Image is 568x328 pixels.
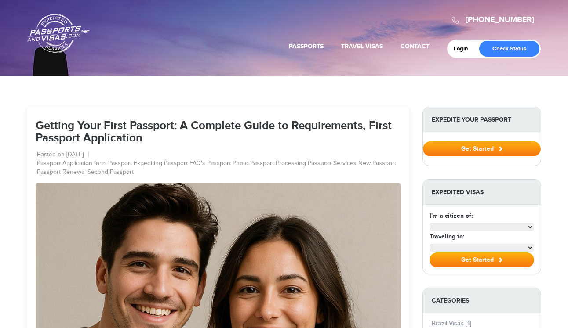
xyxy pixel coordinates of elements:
a: Travel Visas [341,43,383,50]
a: Passport Renewal [37,168,86,177]
button: Get Started [423,141,541,156]
a: Passports [289,43,324,50]
a: Passports & [DOMAIN_NAME] [27,14,90,53]
a: New Passport [358,159,396,168]
a: Brazil Visas [1] [432,320,471,327]
label: Traveling to: [430,232,464,241]
a: Passport Expediting [108,159,162,168]
a: Second Passport [87,168,134,177]
a: Get Started [423,145,541,152]
a: Passport Services [308,159,357,168]
h1: Getting Your First Passport: A Complete Guide to Requirements, First Passport Application [36,120,401,145]
strong: Categories [423,288,541,313]
label: I'm a citizen of: [430,211,473,220]
a: Check Status [479,41,539,57]
a: Login [454,45,474,52]
a: Passport Application form [37,159,106,168]
a: [PHONE_NUMBER] [466,15,534,25]
a: Passport Processing [250,159,306,168]
li: Posted on [DATE] [37,151,89,159]
strong: Expedite Your Passport [423,107,541,132]
a: Contact [401,43,430,50]
button: Get Started [430,252,534,267]
a: Passport FAQ's [164,159,205,168]
strong: Expedited Visas [423,180,541,205]
a: Passport Photo [207,159,248,168]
